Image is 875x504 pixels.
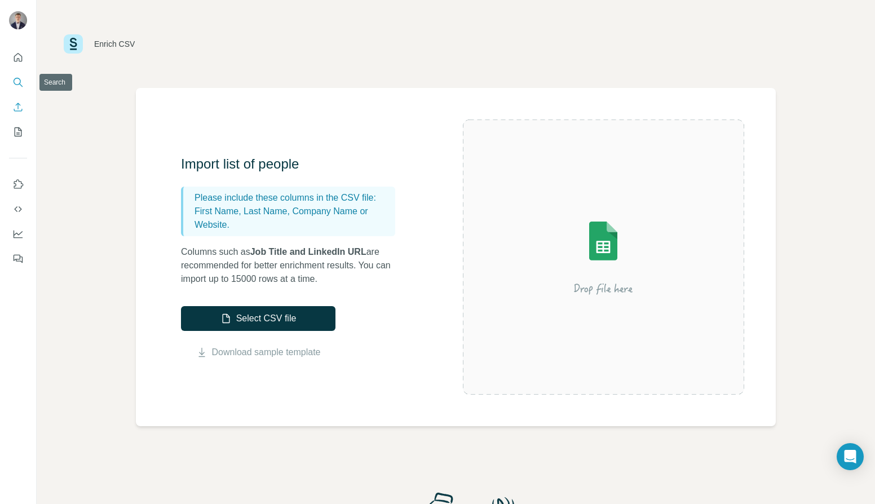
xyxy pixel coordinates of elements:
button: Use Surfe on LinkedIn [9,174,27,194]
button: Download sample template [181,346,335,359]
button: My lists [9,122,27,142]
p: Columns such as are recommended for better enrichment results. You can import up to 15000 rows at... [181,245,406,286]
div: Enrich CSV [94,38,135,50]
img: Avatar [9,11,27,29]
span: Job Title and LinkedIn URL [250,247,366,257]
div: Open Intercom Messenger [837,443,864,470]
button: Dashboard [9,224,27,244]
button: Use Surfe API [9,199,27,219]
button: Enrich CSV [9,97,27,117]
p: Please include these columns in the CSV file: [195,191,391,205]
button: Feedback [9,249,27,269]
h3: Import list of people [181,155,406,173]
img: Surfe Logo [64,34,83,54]
img: Surfe Illustration - Drop file here or select below [502,189,705,325]
button: Select CSV file [181,306,335,331]
p: First Name, Last Name, Company Name or Website. [195,205,391,232]
button: Quick start [9,47,27,68]
a: Download sample template [212,346,321,359]
button: Search [9,72,27,92]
